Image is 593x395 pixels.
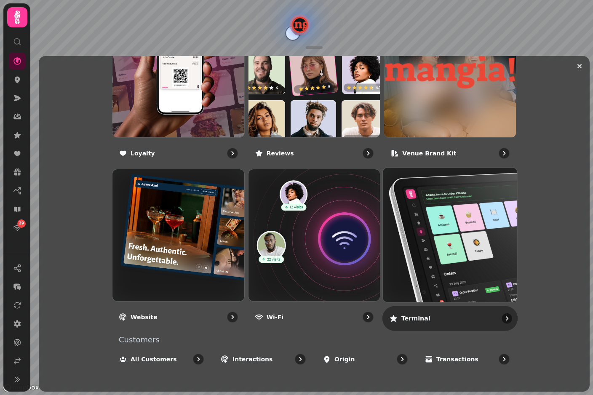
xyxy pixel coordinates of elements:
div: Map marker [286,27,299,43]
svg: go to [228,149,237,157]
div: Map marker [293,18,307,34]
svg: go to [364,313,372,321]
a: TerminalTerminal [382,168,518,331]
button: Close drawer [573,59,586,73]
p: Customers [119,336,516,344]
p: Venue brand kit [402,149,456,157]
p: Interactions [232,355,272,363]
p: Transactions [436,355,478,363]
img: Wi-Fi [248,169,380,301]
a: Origin [316,347,414,371]
svg: go to [194,355,203,363]
p: Terminal [401,314,430,323]
a: LoyaltyLoyalty [112,5,245,166]
span: 29 [19,221,24,227]
p: All customers [131,355,177,363]
img: Loyalty [112,6,244,138]
a: ReviewsReviews [248,5,381,166]
a: Interactions [214,347,313,371]
p: Origin [334,355,355,363]
svg: go to [502,314,511,323]
svg: go to [228,313,237,321]
p: Wi-Fi [267,313,283,321]
a: WebsiteWebsite [112,169,245,329]
img: Reviews [248,6,380,138]
a: Mapbox logo [3,383,40,392]
img: Website [112,169,244,301]
button: Manja [293,18,307,32]
a: Wi-FiWi-Fi [248,169,381,329]
img: Terminal [376,161,524,309]
svg: go to [500,355,508,363]
svg: go to [398,355,406,363]
svg: go to [364,149,372,157]
a: All customers [112,347,211,371]
p: Reviews [267,149,294,157]
a: 29 [9,219,26,236]
button: Contini [286,27,299,40]
p: Loyalty [131,149,155,157]
p: Website [131,313,158,321]
a: Venue brand kitVenue brand kit [384,5,516,166]
img: aHR0cHM6Ly9maWxlcy5zdGFtcGVkZS5haS8wMzEyNjA1NS0zNjFmLTExZWEtOTQ3Mi0wNmE0ZDY1OTcxNjAvbWVkaWEvMGM5Y... [384,6,516,138]
a: Transactions [418,347,516,371]
svg: go to [296,355,305,363]
svg: go to [500,149,508,157]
